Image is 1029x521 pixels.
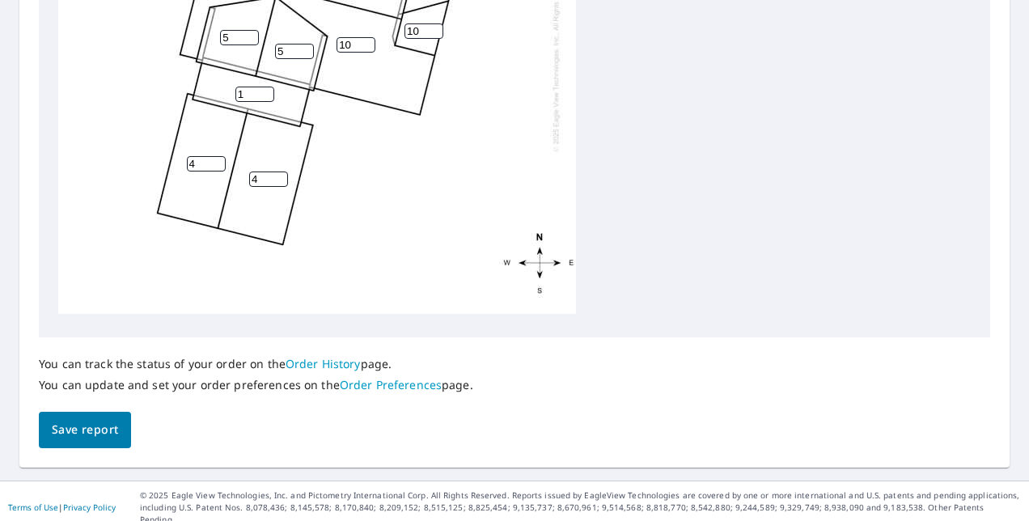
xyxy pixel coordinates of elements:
[286,356,361,371] a: Order History
[52,420,118,440] span: Save report
[8,502,116,512] p: |
[39,378,473,392] p: You can update and set your order preferences on the page.
[39,412,131,448] button: Save report
[63,502,116,513] a: Privacy Policy
[340,377,442,392] a: Order Preferences
[39,357,473,371] p: You can track the status of your order on the page.
[8,502,58,513] a: Terms of Use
